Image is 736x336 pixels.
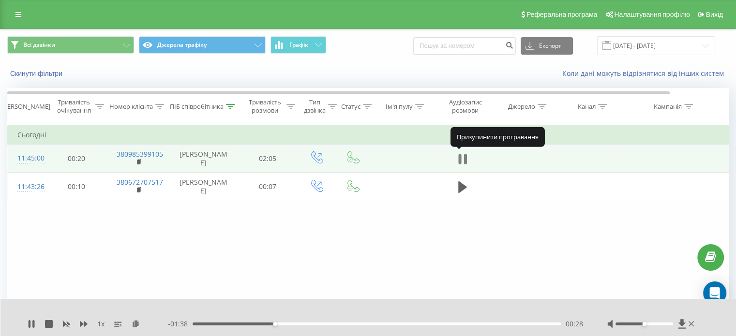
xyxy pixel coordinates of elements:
[139,36,266,54] button: Джерела трафіку
[170,145,238,173] td: [PERSON_NAME]
[23,41,55,49] span: Всі дзвінки
[654,102,682,111] div: Кампанія
[7,36,134,54] button: Всі дзвінки
[508,102,535,111] div: Джерело
[97,319,105,329] span: 1 x
[7,69,67,78] button: Скинути фільтри
[17,177,37,196] div: 11:43:26
[566,319,583,329] span: 00:28
[246,98,284,115] div: Тривалість розмови
[578,102,596,111] div: Канал
[304,98,326,115] div: Тип дзвінка
[1,102,50,111] div: [PERSON_NAME]
[46,173,107,201] td: 00:10
[289,42,308,48] span: Графік
[614,11,690,18] span: Налаштування профілю
[442,98,489,115] div: Аудіозапис розмови
[117,149,163,159] a: 380985399105
[413,37,516,55] input: Пошук за номером
[170,173,238,201] td: [PERSON_NAME]
[521,37,573,55] button: Експорт
[642,322,646,326] div: Accessibility label
[703,281,726,305] div: Open Intercom Messenger
[341,102,360,111] div: Статус
[168,319,193,329] span: - 01:38
[238,145,298,173] td: 02:05
[46,145,107,173] td: 00:20
[17,149,37,168] div: 11:45:00
[451,127,545,146] div: Призупинити програвання
[109,102,153,111] div: Номер клієнта
[238,173,298,201] td: 00:07
[526,11,598,18] span: Реферальна програма
[706,11,723,18] span: Вихід
[273,322,277,326] div: Accessibility label
[55,98,93,115] div: Тривалість очікування
[270,36,326,54] button: Графік
[562,69,729,78] a: Коли дані можуть відрізнятися вiд інших систем
[170,102,224,111] div: ПІБ співробітника
[386,102,413,111] div: Ім'я пулу
[117,177,163,187] a: 380672707517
